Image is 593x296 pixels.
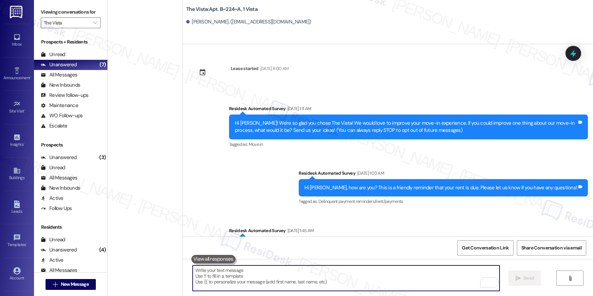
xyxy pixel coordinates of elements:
span: • [23,141,24,146]
div: All Messages [41,174,77,181]
div: New Inbounds [41,82,80,89]
i:  [516,276,521,281]
div: New Inbounds [41,185,80,192]
span: • [26,241,27,246]
img: ResiDesk Logo [10,6,24,18]
span: Share Conversation via email [521,244,582,251]
div: (4) [98,245,107,255]
label: Viewing conversations for [41,7,101,17]
div: (7) [98,59,107,70]
div: Unread [41,236,65,243]
div: Tagged as: [229,139,588,149]
div: Unanswered [41,154,77,161]
input: All communities [44,17,90,28]
span: New Message [61,281,89,288]
div: Residesk Automated Survey [299,170,588,179]
a: Insights • [3,132,31,150]
div: WO Follow-ups [41,112,83,119]
div: Active [41,257,64,264]
div: [PERSON_NAME]. ([EMAIL_ADDRESS][DOMAIN_NAME]) [186,18,311,25]
a: Inbox [3,31,31,50]
div: Residents [34,224,107,231]
span: Delinquent payment reminders , [318,198,375,204]
i:  [53,282,58,287]
div: [DATE] 1:03 AM [355,170,384,177]
div: All Messages [41,267,77,274]
div: Residesk Automated Survey [229,105,588,115]
span: Get Conversation Link [462,244,509,251]
span: • [24,108,25,112]
button: New Message [46,279,96,290]
div: (3) [98,152,107,163]
div: All Messages [41,71,77,79]
button: Get Conversation Link [457,240,513,256]
div: Review follow-ups [41,92,88,99]
div: Prospects + Residents [34,38,107,46]
div: Tagged as: [299,196,588,206]
button: Send [508,271,541,286]
div: Hi [PERSON_NAME]! We're so glad you chose The Vista! We would love to improve your move-in experi... [235,120,577,134]
div: Hi [PERSON_NAME], how are you? This is a friendly reminder that your rent is due. Please let us k... [304,184,577,191]
i:  [568,276,573,281]
a: Buildings [3,165,31,183]
div: Unread [41,164,65,171]
span: Send [523,275,534,282]
div: Residesk Automated Survey [229,227,588,237]
div: Prospects [34,141,107,149]
a: Site Visit • [3,98,31,117]
a: Leads [3,198,31,217]
div: [DATE] 1:11 AM [286,105,311,112]
div: Escalate [41,122,67,129]
div: Active [41,195,64,202]
div: Unread [41,51,65,58]
div: Follow Ups [41,205,72,212]
div: Lease started [231,65,259,72]
a: Account [3,265,31,283]
span: • [30,74,31,79]
div: Unanswered [41,61,77,68]
b: The Vista: Apt. B~224~A, 1 Vista [186,6,258,13]
textarea: To enrich screen reader interactions, please activate Accessibility in Grammarly extension settings [193,265,500,291]
div: [DATE] 1:45 AM [286,227,314,234]
div: [DATE] 8:00 AM [259,65,289,72]
div: Maintenance [41,102,78,109]
span: Rent/payments [375,198,403,204]
a: Templates • [3,232,31,250]
span: Move in [249,141,263,147]
div: Unanswered [41,246,77,254]
button: Share Conversation via email [517,240,586,256]
i:  [93,20,97,25]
